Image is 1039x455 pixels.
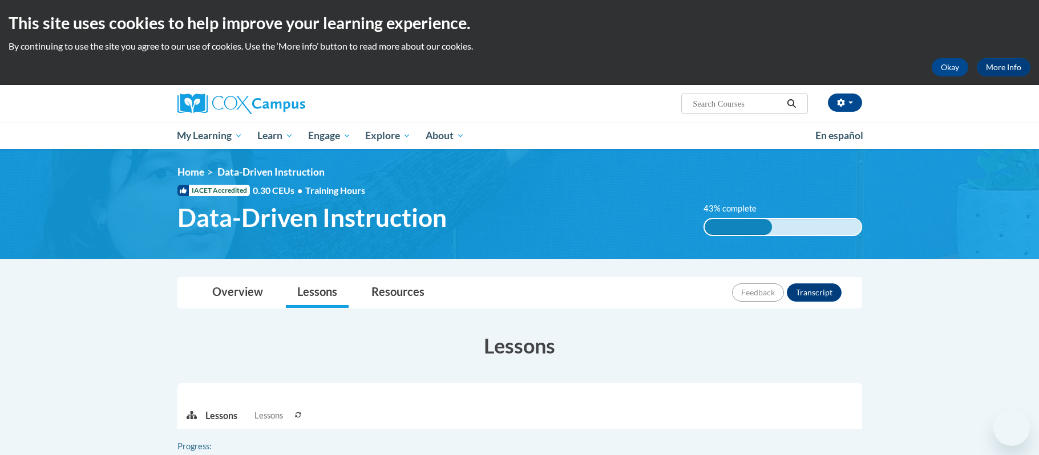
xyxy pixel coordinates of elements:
img: Cox Campus [177,94,305,114]
span: Lessons [254,409,283,422]
a: Learn [250,123,301,149]
span: Data-Driven Instruction [177,202,447,233]
span: 0.30 CEUs [253,184,305,197]
h3: Lessons [177,331,862,360]
label: 43% complete [704,202,769,215]
iframe: Button to launch messaging window [993,409,1030,446]
a: En español [808,124,871,148]
button: Feedback [732,283,784,302]
a: About [418,123,472,149]
span: Engage [308,129,351,143]
div: Main menu [160,123,879,149]
a: My Learning [170,123,250,149]
span: My Learning [177,129,242,143]
p: By continuing to use the site you agree to our use of cookies. Use the ‘More info’ button to read... [9,40,1030,52]
a: Explore [358,123,418,149]
span: En español [815,129,863,141]
label: Progress: [177,440,243,453]
a: Engage [301,123,358,149]
h2: This site uses cookies to help improve your learning experience. [9,11,1030,34]
p: Lessons [205,409,237,422]
span: • [297,185,302,196]
a: Overview [201,278,274,308]
span: Explore [365,129,411,143]
a: Home [177,166,204,178]
span: Learn [257,129,293,143]
input: Search Courses [692,97,783,111]
a: Resources [360,278,436,308]
button: Okay [932,58,968,76]
span: Data-Driven Instruction [217,166,325,178]
button: Transcript [787,283,842,302]
span: About [426,129,464,143]
div: 43% complete [705,219,772,235]
a: Cox Campus [177,94,394,114]
a: Lessons [286,278,349,308]
button: Account Settings [828,94,862,112]
span: IACET Accredited [177,185,250,196]
button: Search [783,97,800,111]
span: Training Hours [305,185,365,196]
a: More Info [977,58,1030,76]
